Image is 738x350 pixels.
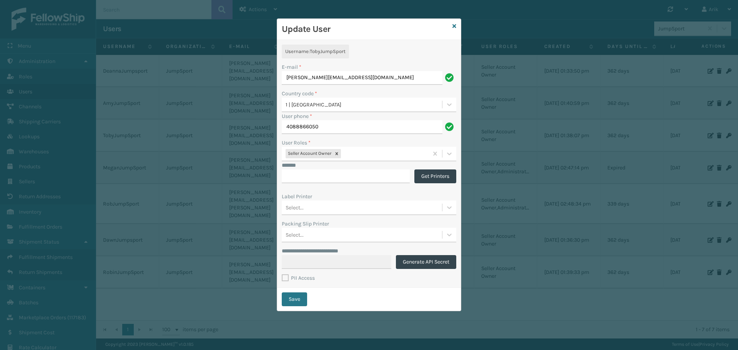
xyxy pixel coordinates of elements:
div: Select... [286,204,304,212]
button: Get Printers [414,169,456,183]
label: User Roles [282,139,311,147]
label: Country code [282,90,317,98]
label: Label Printer [282,192,312,201]
h3: Update User [282,23,449,35]
label: User phone [282,112,312,120]
label: PII Access [282,275,315,281]
span: TobyJumpSport [310,48,346,54]
button: Generate API Secret [396,255,456,269]
div: Select... [286,231,304,239]
label: Packing Slip Printer [282,220,329,228]
button: Save [282,292,307,306]
div: Seller Account Owner [286,149,332,158]
span: Username : [285,48,310,54]
label: E-mail [282,63,301,71]
div: 1 | [GEOGRAPHIC_DATA] [286,101,443,109]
